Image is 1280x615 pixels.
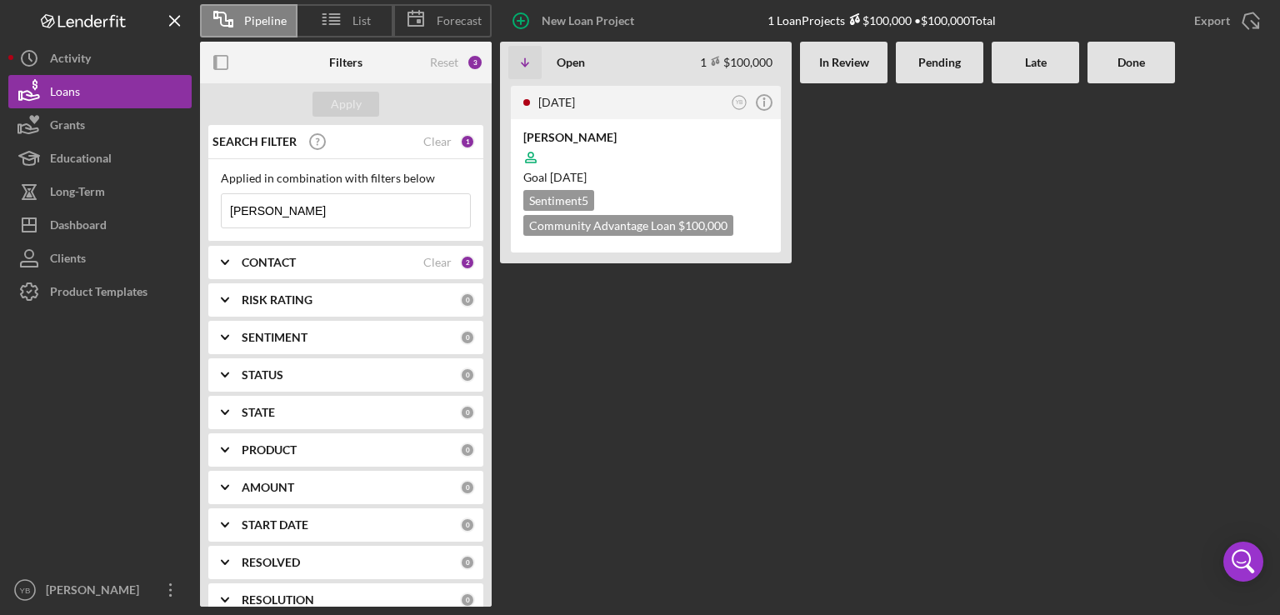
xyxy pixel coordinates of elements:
[242,368,283,382] b: STATUS
[1223,542,1263,582] div: Open Intercom Messenger
[523,190,594,211] div: Sentiment 5
[244,14,287,27] span: Pipeline
[1025,56,1047,69] b: Late
[50,42,91,79] div: Activity
[700,55,772,69] div: 1 $100,000
[460,405,475,420] div: 0
[8,108,192,142] button: Grants
[212,135,297,148] b: SEARCH FILTER
[736,99,743,105] text: YB
[467,54,483,71] div: 3
[678,218,727,232] span: $100,000
[542,4,634,37] div: New Loan Project
[8,42,192,75] button: Activity
[523,170,587,184] span: Goal
[523,215,733,236] div: Community Advantage Loan
[767,13,996,27] div: 1 Loan Projects • $100,000 Total
[42,573,150,611] div: [PERSON_NAME]
[242,481,294,494] b: AMOUNT
[460,255,475,270] div: 2
[8,573,192,607] button: YB[PERSON_NAME]
[329,56,362,69] b: Filters
[460,292,475,307] div: 0
[50,242,86,279] div: Clients
[557,56,585,69] b: Open
[352,14,371,27] span: List
[460,517,475,532] div: 0
[50,75,80,112] div: Loans
[8,208,192,242] button: Dashboard
[1194,4,1230,37] div: Export
[50,275,147,312] div: Product Templates
[242,406,275,419] b: STATE
[430,56,458,69] div: Reset
[918,56,961,69] b: Pending
[1177,4,1272,37] button: Export
[50,108,85,146] div: Grants
[460,442,475,457] div: 0
[550,170,587,184] time: 12/08/2025
[242,593,314,607] b: RESOLUTION
[20,586,31,595] text: YB
[50,175,105,212] div: Long-Term
[1117,56,1145,69] b: Done
[242,331,307,344] b: SENTIMENT
[8,75,192,108] button: Loans
[242,518,308,532] b: START DATE
[728,92,751,114] button: YB
[242,556,300,569] b: RESOLVED
[460,555,475,570] div: 0
[845,13,912,27] div: $100,000
[437,14,482,27] span: Forecast
[50,208,107,246] div: Dashboard
[460,592,475,607] div: 0
[819,56,869,69] b: In Review
[50,142,112,179] div: Educational
[331,92,362,117] div: Apply
[523,129,768,146] div: [PERSON_NAME]
[8,242,192,275] button: Clients
[508,83,783,255] a: [DATE]YB[PERSON_NAME]Goal [DATE]Sentiment5Community Advantage Loan $100,000
[460,134,475,149] div: 1
[242,293,312,307] b: RISK RATING
[8,175,192,208] button: Long-Term
[8,142,192,175] button: Educational
[242,443,297,457] b: PRODUCT
[500,4,651,37] button: New Loan Project
[538,95,575,109] time: 2025-09-29 16:15
[221,172,471,185] div: Applied in combination with filters below
[460,480,475,495] div: 0
[460,367,475,382] div: 0
[8,275,192,308] button: Product Templates
[242,256,296,269] b: CONTACT
[460,330,475,345] div: 0
[423,256,452,269] div: Clear
[312,92,379,117] button: Apply
[423,135,452,148] div: Clear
